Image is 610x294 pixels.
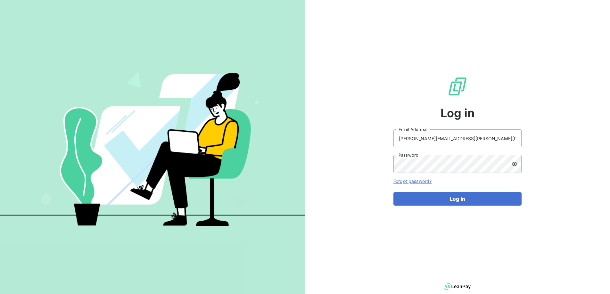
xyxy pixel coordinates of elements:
a: Forgot password? [393,178,432,184]
img: logo [444,282,471,291]
span: Log in [441,104,475,122]
button: Log in [393,192,522,206]
img: LeanPay Logo [447,76,468,97]
input: placeholder [393,129,522,147]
